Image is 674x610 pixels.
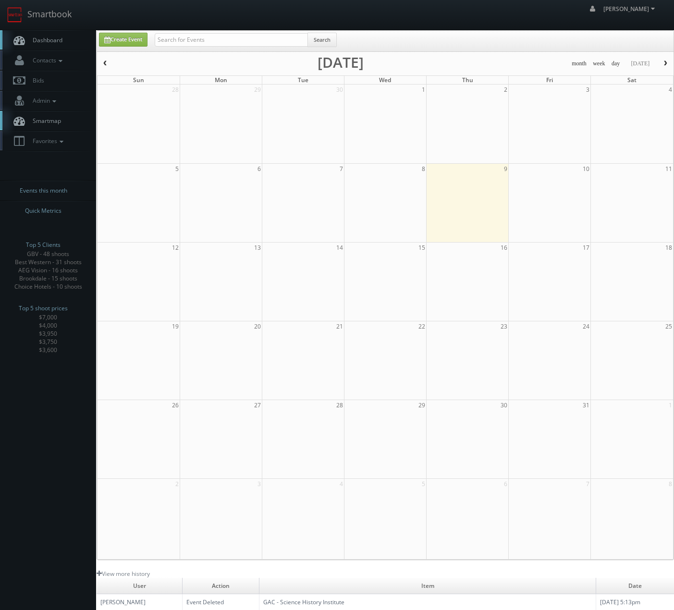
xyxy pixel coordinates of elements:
span: Mon [215,76,227,84]
span: 29 [417,400,426,410]
span: 4 [339,479,344,489]
span: Admin [28,97,59,105]
span: Sun [133,76,144,84]
span: 25 [664,321,673,331]
span: 21 [335,321,344,331]
span: 4 [668,85,673,95]
span: Thu [462,76,473,84]
button: [DATE] [627,58,653,70]
span: Wed [379,76,391,84]
span: 16 [500,243,508,253]
td: Date [596,578,674,594]
span: 24 [582,321,590,331]
span: 2 [503,85,508,95]
span: Dashboard [28,36,62,44]
span: 30 [500,400,508,410]
span: 3 [585,85,590,95]
span: 12 [171,243,180,253]
span: 22 [417,321,426,331]
span: 7 [339,164,344,174]
span: 11 [664,164,673,174]
span: 20 [253,321,262,331]
span: Favorites [28,137,66,145]
span: 31 [582,400,590,410]
span: 7 [585,479,590,489]
span: 17 [582,243,590,253]
td: Action [183,578,259,594]
span: 6 [503,479,508,489]
a: View more history [97,570,150,578]
span: Quick Metrics [25,206,61,216]
span: 2 [174,479,180,489]
span: 5 [421,479,426,489]
span: Top 5 Clients [26,240,61,250]
span: 14 [335,243,344,253]
span: 23 [500,321,508,331]
span: Sat [627,76,637,84]
span: 30 [335,85,344,95]
h2: [DATE] [318,58,364,67]
span: Top 5 shoot prices [19,304,68,313]
span: 6 [257,164,262,174]
td: User [97,578,183,594]
span: 28 [171,85,180,95]
span: 27 [253,400,262,410]
span: [PERSON_NAME] [603,5,658,13]
button: month [568,58,590,70]
span: 29 [253,85,262,95]
span: 10 [582,164,590,174]
button: Search [307,33,337,47]
span: Smartmap [28,117,61,125]
span: Contacts [28,56,65,64]
span: 13 [253,243,262,253]
span: 1 [668,400,673,410]
span: 5 [174,164,180,174]
span: 19 [171,321,180,331]
button: day [608,58,624,70]
span: 3 [257,479,262,489]
span: Fri [546,76,553,84]
input: Search for Events [155,33,308,47]
a: Create Event [99,33,147,47]
span: Bids [28,76,44,85]
span: 8 [668,479,673,489]
span: 18 [664,243,673,253]
img: smartbook-logo.png [7,7,23,23]
span: 26 [171,400,180,410]
td: Item [259,578,596,594]
span: 1 [421,85,426,95]
span: 15 [417,243,426,253]
span: 9 [503,164,508,174]
span: Events this month [20,186,67,195]
button: week [589,58,609,70]
span: 28 [335,400,344,410]
span: 8 [421,164,426,174]
span: Tue [298,76,308,84]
